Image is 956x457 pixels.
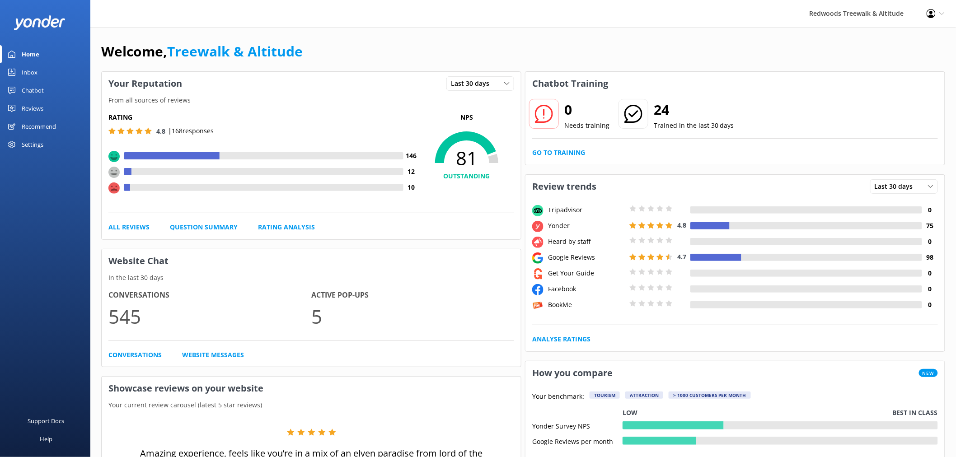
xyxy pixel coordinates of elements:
[893,408,938,418] p: Best in class
[546,284,627,294] div: Facebook
[108,301,311,331] p: 545
[532,148,585,158] a: Go to Training
[525,175,603,198] h3: Review trends
[102,95,521,105] p: From all sources of reviews
[22,135,43,154] div: Settings
[546,221,627,231] div: Yonder
[419,147,514,169] span: 81
[102,273,521,283] p: In the last 30 days
[419,171,514,181] h4: OUTSTANDING
[922,284,938,294] h4: 0
[919,369,938,377] span: New
[22,117,56,135] div: Recommend
[22,99,43,117] div: Reviews
[525,72,615,95] h3: Chatbot Training
[546,205,627,215] div: Tripadvisor
[156,127,165,135] span: 4.8
[403,182,419,192] h4: 10
[451,79,495,89] span: Last 30 days
[590,392,620,399] div: Tourism
[922,205,938,215] h4: 0
[102,249,521,273] h3: Website Chat
[168,126,214,136] p: | 168 responses
[525,361,619,385] h3: How you compare
[403,167,419,177] h4: 12
[167,42,303,61] a: Treewalk & Altitude
[625,392,663,399] div: Attraction
[182,350,244,360] a: Website Messages
[532,392,584,402] p: Your benchmark:
[922,268,938,278] h4: 0
[546,237,627,247] div: Heard by staff
[623,408,637,418] p: Low
[922,300,938,310] h4: 0
[546,252,627,262] div: Google Reviews
[922,252,938,262] h4: 98
[258,222,315,232] a: Rating Analysis
[108,222,150,232] a: All Reviews
[108,289,311,301] h4: Conversations
[532,334,590,344] a: Analyse Ratings
[101,41,303,62] h1: Welcome,
[654,99,734,121] h2: 24
[403,151,419,161] h4: 146
[922,221,938,231] h4: 75
[22,81,44,99] div: Chatbot
[14,15,66,30] img: yonder-white-logo.png
[564,99,609,121] h2: 0
[875,182,919,191] span: Last 30 days
[532,421,623,429] div: Yonder Survey NPS
[564,121,609,131] p: Needs training
[311,301,514,331] p: 5
[922,237,938,247] h4: 0
[102,377,521,400] h3: Showcase reviews on your website
[532,437,623,445] div: Google Reviews per month
[546,268,627,278] div: Get Your Guide
[170,222,238,232] a: Question Summary
[22,45,39,63] div: Home
[546,300,627,310] div: BookMe
[677,221,686,229] span: 4.8
[22,63,37,81] div: Inbox
[669,392,751,399] div: > 1000 customers per month
[419,112,514,122] p: NPS
[28,412,65,430] div: Support Docs
[677,252,686,261] span: 4.7
[102,72,189,95] h3: Your Reputation
[108,112,419,122] h5: Rating
[102,400,521,410] p: Your current review carousel (latest 5 star reviews)
[654,121,734,131] p: Trained in the last 30 days
[311,289,514,301] h4: Active Pop-ups
[108,350,162,360] a: Conversations
[40,430,52,448] div: Help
